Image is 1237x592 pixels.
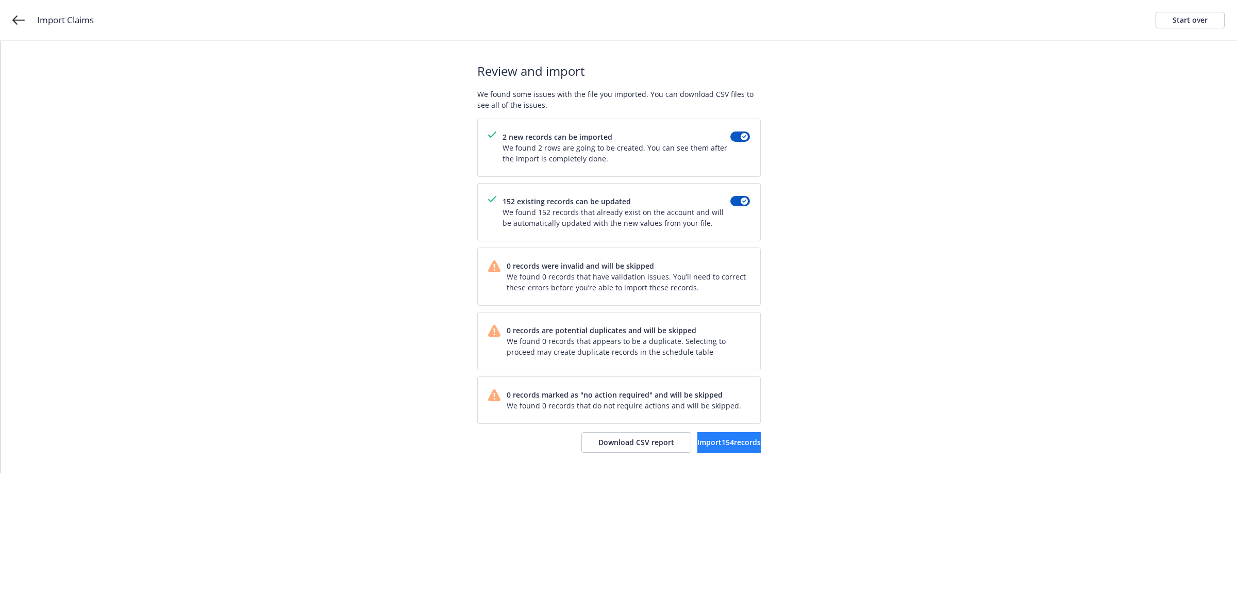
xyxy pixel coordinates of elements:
span: Import 154 records [697,437,761,447]
button: Download CSV report [581,432,691,453]
span: We found some issues with the file you imported. You can download CSV files to see all of the iss... [477,89,761,110]
span: 0 records marked as "no action required" and will be skipped [507,389,741,400]
span: We found 0 records that appears to be a duplicate. Selecting to proceed may create duplicate reco... [507,336,750,357]
a: Start over [1156,12,1225,28]
span: Import Claims [37,13,94,27]
span: We found 0 records that have validation issues. You’ll need to correct these errors before you’re... [507,271,750,293]
span: 2 new records can be imported [503,131,730,142]
span: 0 records were invalid and will be skipped [507,260,750,271]
span: We found 152 records that already exist on the account and will be automatically updated with the... [503,207,730,228]
span: We found 0 records that do not require actions and will be skipped. [507,400,741,411]
span: 152 existing records can be updated [503,196,730,207]
span: Download CSV report [598,437,674,447]
span: We found 2 rows are going to be created. You can see them after the import is completely done. [503,142,730,164]
div: Start over [1173,12,1208,28]
span: 0 records are potential duplicates and will be skipped [507,325,750,336]
button: Import154records [697,432,761,453]
span: Review and import [477,62,761,80]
